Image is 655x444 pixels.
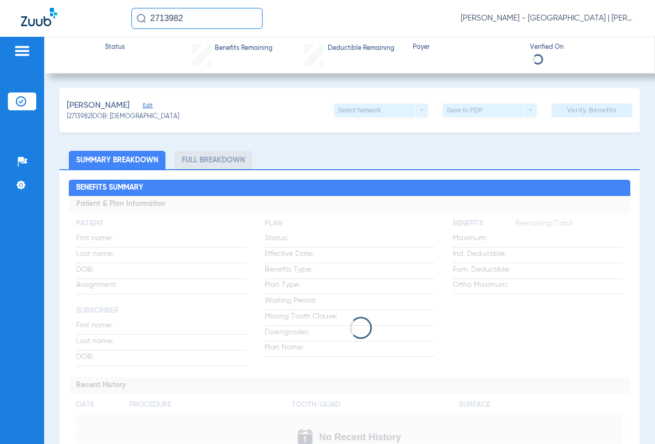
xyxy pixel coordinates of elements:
[174,151,252,169] li: Full Breakdown
[530,43,638,53] span: Verified On
[137,14,146,23] img: Search Icon
[105,43,125,53] span: Status
[413,43,521,53] span: Payer
[69,151,165,169] li: Summary Breakdown
[67,112,179,122] span: (2713982) DOB: [DEMOGRAPHIC_DATA]
[602,394,655,444] iframe: Chat Widget
[215,44,273,54] span: Benefits Remaining
[131,8,263,29] input: Search for patients
[69,180,631,197] h2: Benefits Summary
[143,102,152,112] span: Edit
[21,8,57,26] img: Zuub Logo
[67,99,130,112] span: [PERSON_NAME]
[328,44,394,54] span: Deductible Remaining
[14,45,30,57] img: hamburger-icon
[461,13,634,24] span: [PERSON_NAME] - [GEOGRAPHIC_DATA] | [PERSON_NAME]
